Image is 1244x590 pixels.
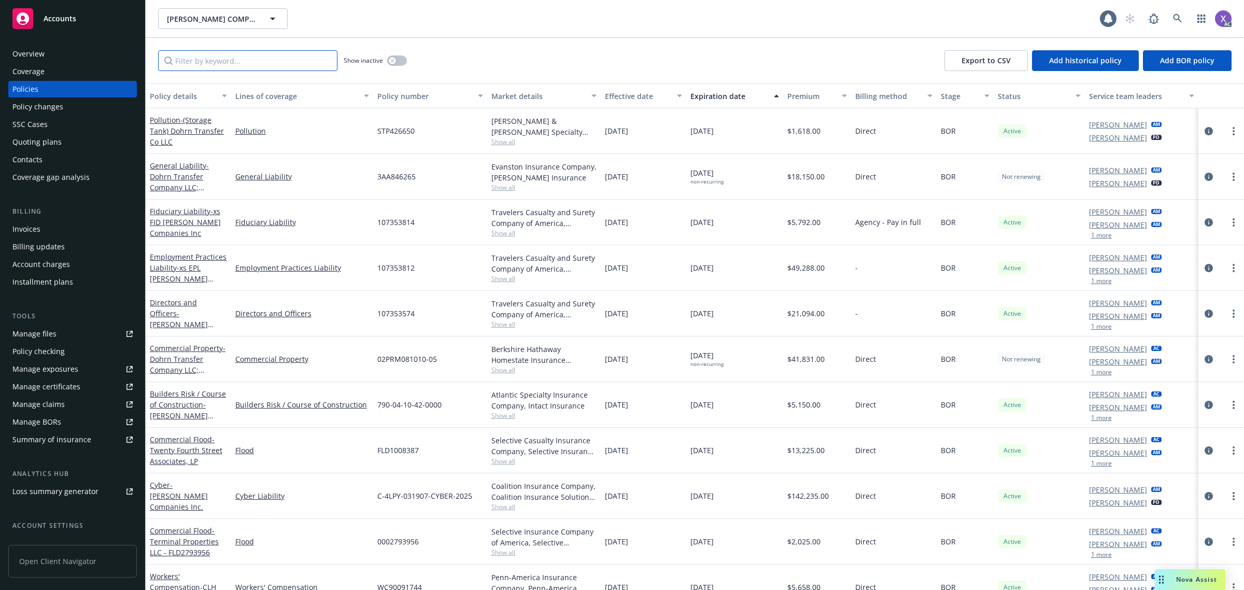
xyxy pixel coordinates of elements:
span: - Dohrn Transfer Company LLC; [PERSON_NAME] Companies [150,161,209,214]
a: Contacts [8,151,137,168]
a: Manage BORs [8,414,137,430]
a: [PERSON_NAME] [1089,539,1147,550]
span: Active [1002,263,1023,273]
div: Analytics hub [8,469,137,479]
div: Selective Casualty Insurance Company, Selective Insurance Group [491,435,597,457]
button: 1 more [1091,324,1112,330]
button: Export to CSV [944,50,1028,71]
a: Report a Bug [1143,8,1164,29]
span: [DATE] [605,490,628,501]
div: Drag to move [1155,569,1168,590]
div: Evanston Insurance Company, [PERSON_NAME] Insurance [491,161,597,183]
span: BOR [941,399,956,410]
span: 3AA846265 [377,171,416,182]
span: - Twenty Fourth Street Associates, LP [150,434,222,466]
a: Loss summary generator [8,483,137,500]
span: Direct [855,125,876,136]
span: [DATE] [605,354,628,364]
span: Active [1002,400,1023,410]
button: Effective date [601,83,686,108]
span: Accounts [44,15,76,23]
span: [DATE] [605,308,628,319]
span: BOR [941,308,956,319]
span: Export to CSV [962,55,1011,65]
a: Summary of insurance [8,431,137,448]
a: [PERSON_NAME] [1089,484,1147,495]
span: 107353814 [377,217,415,228]
a: Flood [235,445,369,456]
div: Billing [8,206,137,217]
span: Direct [855,490,876,501]
a: [PERSON_NAME] [1089,252,1147,263]
div: Coverage gap analysis [12,169,90,186]
span: - xs EPL [PERSON_NAME] Companies Inc [150,263,214,294]
a: Policies [8,81,137,97]
span: BOR [941,262,956,273]
span: Show all [491,411,597,420]
div: non-recurring [690,178,724,185]
a: Fiduciary Liability [235,217,369,228]
a: Start snowing [1120,8,1140,29]
span: $49,288.00 [787,262,825,273]
span: Manage exposures [8,361,137,377]
a: Policy changes [8,99,137,115]
span: Direct [855,536,876,547]
span: Show all [491,274,597,283]
span: - [855,262,858,273]
a: Builders Risk / Course of Construction [235,399,369,410]
span: $5,792.00 [787,217,821,228]
a: [PERSON_NAME] [1089,311,1147,321]
span: $18,150.00 [787,171,825,182]
span: Add historical policy [1049,55,1122,65]
span: Show all [491,457,597,466]
a: Pollution [235,125,369,136]
div: Market details [491,91,586,102]
span: Not renewing [1002,172,1041,181]
span: Show all [491,502,597,511]
span: [DATE] [690,350,724,368]
a: Coverage [8,63,137,80]
a: [PERSON_NAME] [1089,298,1147,308]
div: Coverage [12,63,45,80]
div: Travelers Casualty and Surety Company of America, Travelers Insurance [491,252,597,274]
span: Show all [491,229,597,237]
div: Travelers Casualty and Surety Company of America, Travelers Insurance [491,298,597,320]
span: - (Storage Tank) Dohrn Transfer Co LLC [150,115,224,147]
div: Policy number [377,91,472,102]
a: Manage certificates [8,378,137,395]
a: Account charges [8,256,137,273]
a: more [1227,536,1240,548]
a: [PERSON_NAME] [1089,571,1147,582]
div: Expiration date [690,91,768,102]
div: Manage files [12,326,56,342]
button: 1 more [1091,460,1112,467]
a: SSC Cases [8,116,137,133]
div: [PERSON_NAME] & [PERSON_NAME] Specialty Insurance Company, [PERSON_NAME] & [PERSON_NAME] ([GEOGRA... [491,116,597,137]
a: circleInformation [1203,125,1215,137]
a: Flood [235,536,369,547]
span: Nova Assist [1176,575,1217,584]
span: Not renewing [1002,355,1041,364]
div: SSC Cases [12,116,48,133]
span: [DATE] [690,167,724,185]
a: [PERSON_NAME] [1089,119,1147,130]
span: [DATE] [690,536,714,547]
button: Market details [487,83,601,108]
span: $1,618.00 [787,125,821,136]
a: circleInformation [1203,171,1215,183]
span: Show inactive [344,56,383,65]
span: Direct [855,399,876,410]
span: [DATE] [690,125,714,136]
button: 1 more [1091,369,1112,375]
span: $142,235.00 [787,490,829,501]
button: Add BOR policy [1143,50,1232,71]
span: BOR [941,536,956,547]
div: Travelers Casualty and Surety Company of America, Travelers Insurance [491,207,597,229]
div: Coalition Insurance Company, Coalition Insurance Solutions (Carrier) [491,481,597,502]
a: Employment Practices Liability [150,252,227,294]
a: General Liability [235,171,369,182]
div: Overview [12,46,45,62]
span: Show all [491,320,597,329]
span: Show all [491,137,597,146]
span: 0002793956 [377,536,419,547]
